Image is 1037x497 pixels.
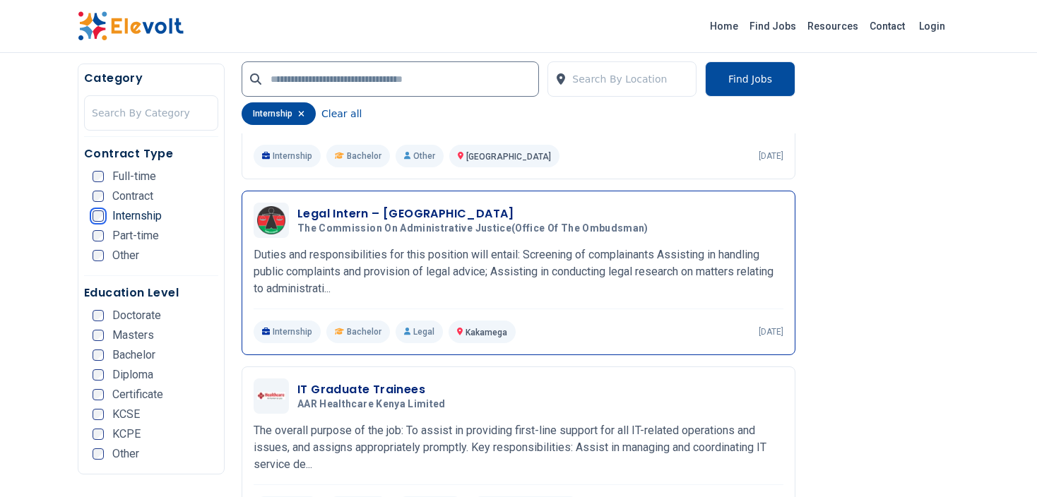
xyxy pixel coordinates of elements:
[966,429,1037,497] iframe: Chat Widget
[112,369,153,381] span: Diploma
[802,15,864,37] a: Resources
[93,310,104,321] input: Doctorate
[466,152,551,162] span: [GEOGRAPHIC_DATA]
[254,203,783,343] a: The Commission on Administrative Justice(Office of the Ombudsman)Legal Intern – [GEOGRAPHIC_DATA]...
[297,222,648,235] span: The Commission on Administrative Justice(Office of the Ombudsman)
[112,230,159,241] span: Part-time
[112,250,139,261] span: Other
[93,330,104,341] input: Masters
[321,102,362,125] button: Clear all
[297,381,451,398] h3: IT Graduate Trainees
[93,369,104,381] input: Diploma
[112,448,139,460] span: Other
[93,191,104,202] input: Contract
[93,171,104,182] input: Full-time
[112,429,141,440] span: KCPE
[705,61,795,97] button: Find Jobs
[347,326,381,337] span: Bachelor
[112,389,163,400] span: Certificate
[93,448,104,460] input: Other
[347,150,381,162] span: Bachelor
[112,310,161,321] span: Doctorate
[759,150,783,162] p: [DATE]
[704,15,744,37] a: Home
[112,171,156,182] span: Full-time
[93,210,104,222] input: Internship
[84,70,218,87] h5: Category
[93,389,104,400] input: Certificate
[93,250,104,261] input: Other
[112,409,140,420] span: KCSE
[93,429,104,440] input: KCPE
[466,328,507,337] span: Kakamega
[254,145,321,167] p: Internship
[297,205,654,222] h3: Legal Intern – [GEOGRAPHIC_DATA]
[78,11,184,41] img: Elevolt
[254,321,321,343] p: Internship
[297,398,446,411] span: AAR Healthcare Kenya Limited
[911,12,954,40] a: Login
[93,409,104,420] input: KCSE
[84,145,218,162] h5: Contract Type
[396,321,443,343] p: Legal
[84,285,218,301] h5: Education Level
[254,246,783,297] p: Duties and responsibilities for this position will entail: Screening of complainants Assisting in...
[242,102,316,125] div: internship
[864,15,911,37] a: Contact
[759,326,783,337] p: [DATE]
[112,191,153,202] span: Contract
[257,206,285,234] img: The Commission on Administrative Justice(Office of the Ombudsman)
[396,145,444,167] p: Other
[93,349,104,361] input: Bachelor
[257,392,285,400] img: AAR Healthcare Kenya Limited
[112,330,154,341] span: Masters
[254,422,783,473] p: The overall purpose of the job: To assist in providing first-line support for all IT-related oper...
[112,210,162,222] span: Internship
[744,15,802,37] a: Find Jobs
[112,349,155,361] span: Bachelor
[93,230,104,241] input: Part-time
